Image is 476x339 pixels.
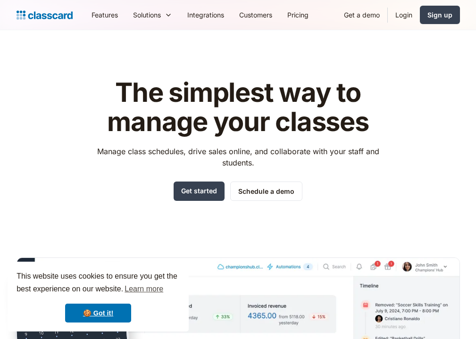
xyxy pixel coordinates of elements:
a: Integrations [180,4,232,25]
a: Get started [174,182,225,201]
a: Customers [232,4,280,25]
span: This website uses cookies to ensure you get the best experience on our website. [17,271,180,296]
a: Pricing [280,4,316,25]
a: dismiss cookie message [65,304,131,322]
p: Manage class schedules, drive sales online, and collaborate with your staff and students. [88,146,388,168]
a: Features [84,4,125,25]
a: Get a demo [336,4,387,25]
a: Sign up [420,6,460,24]
div: Solutions [133,10,161,20]
div: Sign up [427,10,452,20]
h1: The simplest way to manage your classes [88,78,388,136]
div: cookieconsent [8,262,189,331]
div: Solutions [125,4,180,25]
a: learn more about cookies [123,282,165,296]
a: home [17,8,73,22]
a: Schedule a demo [230,182,302,201]
a: Login [388,4,420,25]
